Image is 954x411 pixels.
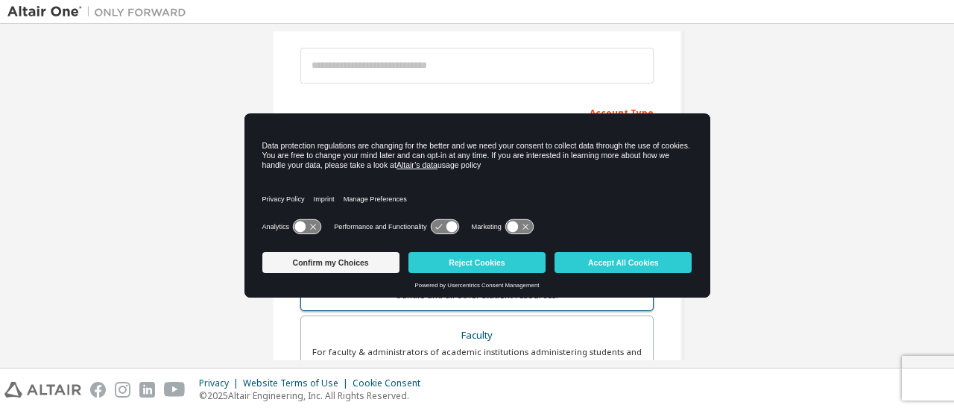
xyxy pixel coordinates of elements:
[199,389,429,402] p: © 2025 Altair Engineering, Inc. All Rights Reserved.
[90,382,106,398] img: facebook.svg
[7,4,194,19] img: Altair One
[4,382,81,398] img: altair_logo.svg
[310,325,644,346] div: Faculty
[300,100,654,124] div: Account Type
[353,377,429,389] div: Cookie Consent
[243,377,353,389] div: Website Terms of Use
[139,382,155,398] img: linkedin.svg
[199,377,243,389] div: Privacy
[164,382,186,398] img: youtube.svg
[310,346,644,370] div: For faculty & administrators of academic institutions administering students and accessing softwa...
[115,382,130,398] img: instagram.svg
